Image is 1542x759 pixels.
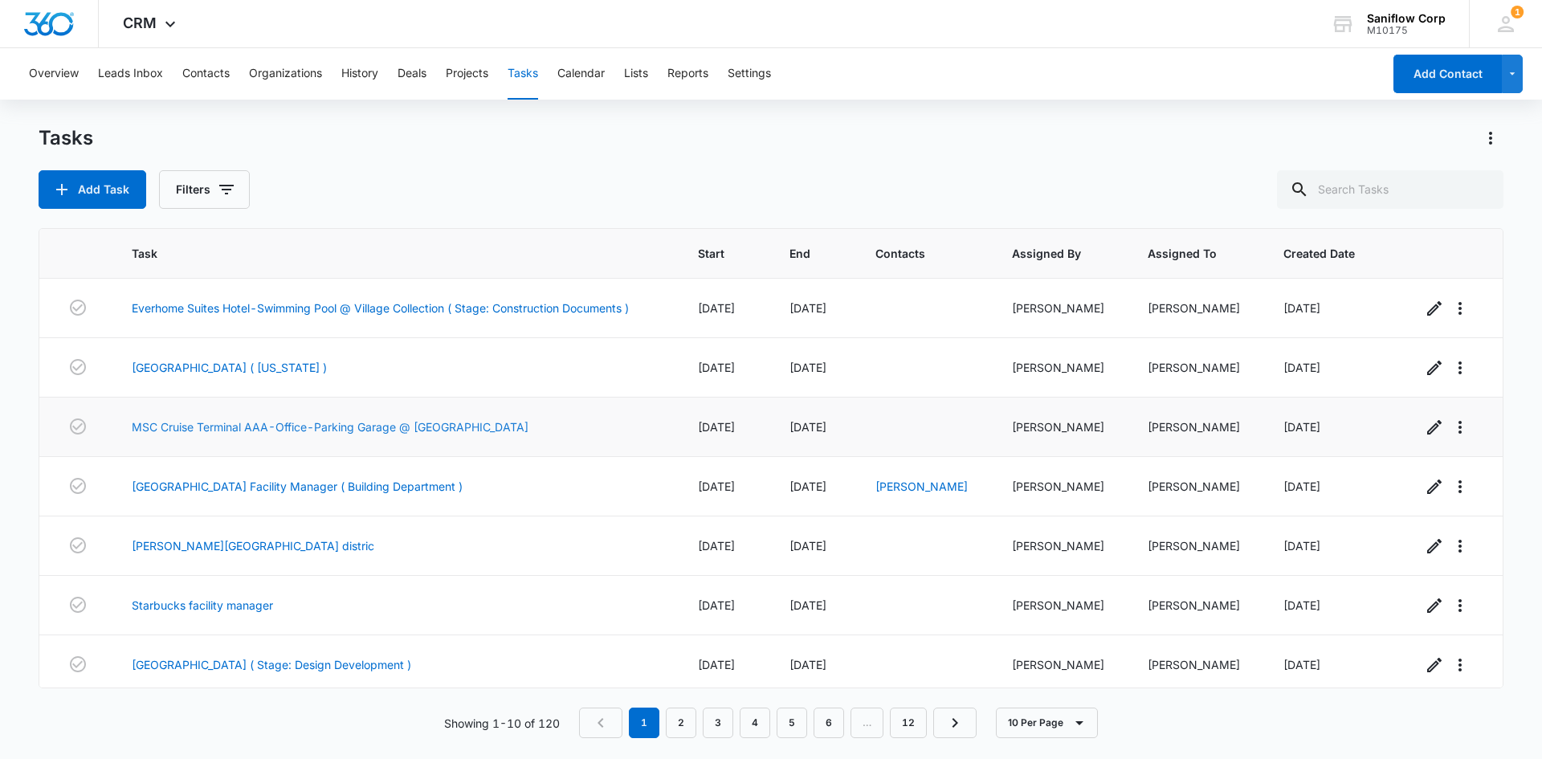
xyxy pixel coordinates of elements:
[132,245,636,262] span: Task
[1148,478,1245,495] div: [PERSON_NAME]
[1511,6,1524,18] span: 1
[698,420,735,434] span: [DATE]
[1478,125,1503,151] button: Actions
[1148,537,1245,554] div: [PERSON_NAME]
[132,300,629,316] a: Everhome Suites Hotel-Swimming Pool @ Village Collection ( Stage: Construction Documents )
[667,48,708,100] button: Reports
[132,537,374,554] a: [PERSON_NAME][GEOGRAPHIC_DATA] distric
[132,597,273,614] a: Starbucks facility manager
[39,170,146,209] button: Add Task
[1283,658,1320,671] span: [DATE]
[875,245,949,262] span: Contacts
[446,48,488,100] button: Projects
[444,715,560,732] p: Showing 1-10 of 120
[703,708,733,738] a: Page 3
[1148,656,1245,673] div: [PERSON_NAME]
[1148,300,1245,316] div: [PERSON_NAME]
[182,48,230,100] button: Contacts
[1367,25,1446,36] div: account id
[1012,597,1109,614] div: [PERSON_NAME]
[698,539,735,553] span: [DATE]
[1148,418,1245,435] div: [PERSON_NAME]
[875,479,968,493] a: [PERSON_NAME]
[698,245,728,262] span: Start
[398,48,426,100] button: Deals
[1012,245,1086,262] span: Assigned By
[1148,597,1245,614] div: [PERSON_NAME]
[132,478,463,495] a: [GEOGRAPHIC_DATA] Facility Manager ( Building Department )
[159,170,250,209] button: Filters
[1283,301,1320,315] span: [DATE]
[789,301,826,315] span: [DATE]
[132,656,411,673] a: [GEOGRAPHIC_DATA] ( Stage: Design Development )
[98,48,163,100] button: Leads Inbox
[890,708,927,738] a: Page 12
[1148,245,1222,262] span: Assigned To
[1283,539,1320,553] span: [DATE]
[1393,55,1502,93] button: Add Contact
[508,48,538,100] button: Tasks
[789,479,826,493] span: [DATE]
[698,361,735,374] span: [DATE]
[777,708,807,738] a: Page 5
[698,598,735,612] span: [DATE]
[132,359,327,376] a: [GEOGRAPHIC_DATA] ( [US_STATE] )
[557,48,605,100] button: Calendar
[1148,359,1245,376] div: [PERSON_NAME]
[789,361,826,374] span: [DATE]
[1283,245,1360,262] span: Created Date
[1283,479,1320,493] span: [DATE]
[249,48,322,100] button: Organizations
[789,245,814,262] span: End
[341,48,378,100] button: History
[1283,598,1320,612] span: [DATE]
[698,301,735,315] span: [DATE]
[123,14,157,31] span: CRM
[728,48,771,100] button: Settings
[814,708,844,738] a: Page 6
[789,598,826,612] span: [DATE]
[666,708,696,738] a: Page 2
[1367,12,1446,25] div: account name
[740,708,770,738] a: Page 4
[1283,420,1320,434] span: [DATE]
[1012,656,1109,673] div: [PERSON_NAME]
[996,708,1098,738] button: 10 Per Page
[1511,6,1524,18] div: notifications count
[1012,537,1109,554] div: [PERSON_NAME]
[624,48,648,100] button: Lists
[629,708,659,738] em: 1
[132,418,528,435] a: MSC Cruise Terminal AAA-Office-Parking Garage @ [GEOGRAPHIC_DATA]
[1012,478,1109,495] div: [PERSON_NAME]
[39,126,93,150] h1: Tasks
[29,48,79,100] button: Overview
[1012,359,1109,376] div: [PERSON_NAME]
[698,479,735,493] span: [DATE]
[789,539,826,553] span: [DATE]
[698,658,735,671] span: [DATE]
[789,420,826,434] span: [DATE]
[1283,361,1320,374] span: [DATE]
[579,708,977,738] nav: Pagination
[933,708,977,738] a: Next Page
[1012,300,1109,316] div: [PERSON_NAME]
[1012,418,1109,435] div: [PERSON_NAME]
[1277,170,1503,209] input: Search Tasks
[789,658,826,671] span: [DATE]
